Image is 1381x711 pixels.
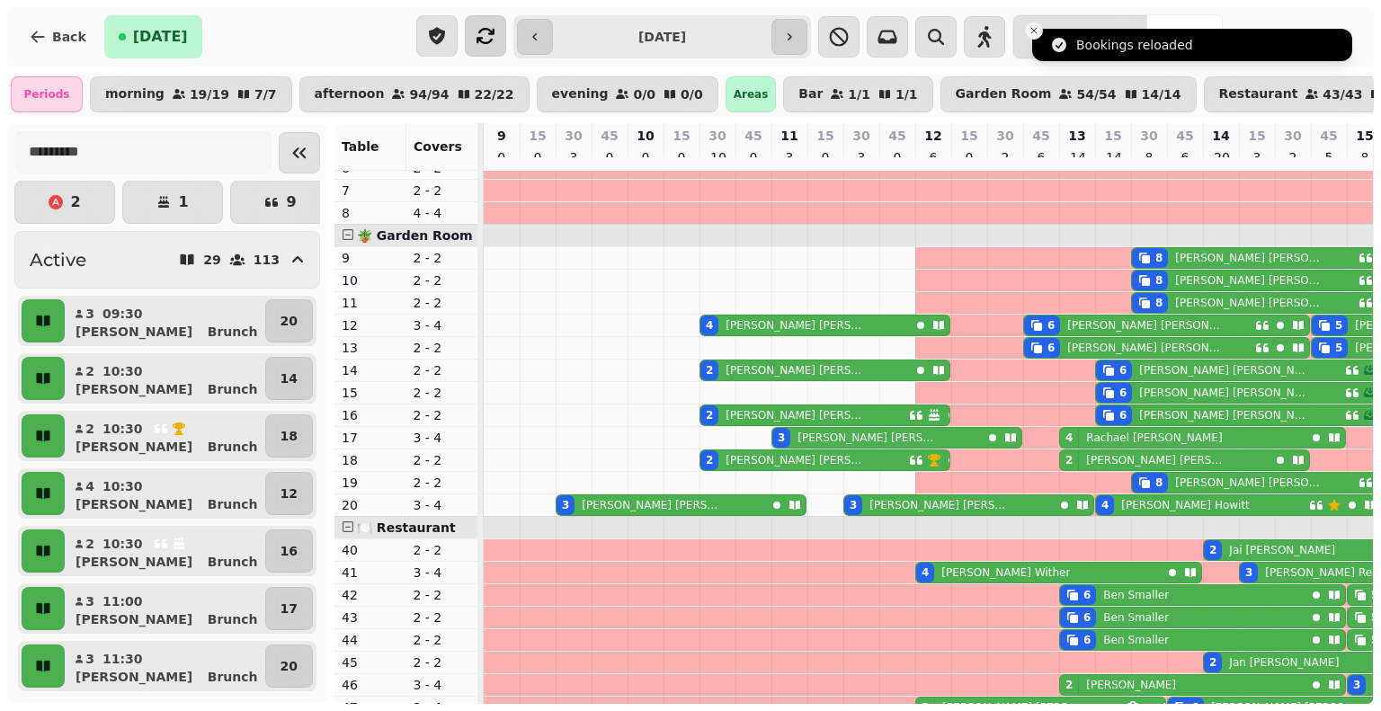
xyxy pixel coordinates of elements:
p: [PERSON_NAME] [PERSON_NAME] [582,498,721,512]
div: 4 [1101,498,1109,512]
p: 0 / 0 [681,88,703,101]
p: 11 [780,127,797,145]
p: 2 - 2 [414,182,471,200]
p: 11:00 [102,592,143,610]
p: 10:30 [102,535,143,553]
p: 40 [342,541,399,559]
p: [PERSON_NAME] [76,668,192,686]
div: 3 [778,431,785,445]
p: 15 [1356,127,1373,145]
div: 3 [1353,678,1360,692]
p: [PERSON_NAME] [76,610,192,628]
button: 2 [14,181,115,224]
div: 4 [706,318,713,333]
button: Collapse sidebar [279,132,320,173]
div: 8 [1155,273,1163,288]
p: 3 [85,305,95,323]
p: 18 [342,451,399,469]
p: 46 [342,676,399,694]
p: 2 [85,535,95,553]
p: 15 [1248,127,1265,145]
p: 3 - 4 [414,564,471,582]
p: 6 [926,148,940,166]
p: 2 - 2 [414,384,471,402]
p: Garden Room [956,87,1052,102]
h2: Active [30,247,86,272]
button: 210:30[PERSON_NAME]Brunch [68,414,262,458]
p: morning [105,87,165,102]
p: 30 [852,127,869,145]
p: 9 [286,195,296,209]
p: 30 [1284,127,1301,145]
p: 3 - 4 [414,496,471,514]
p: 16 [342,406,399,424]
p: [PERSON_NAME] [PERSON_NAME] [1175,251,1326,265]
p: 15 [1104,127,1121,145]
div: 2 [1209,655,1216,670]
button: Garden Room54/5414/14 [940,76,1197,112]
p: 9 [342,249,399,267]
p: [PERSON_NAME] [76,553,192,571]
p: 2 - 2 [414,586,471,604]
p: 14 [1070,148,1084,166]
p: 10:30 [102,477,143,495]
p: 30 [708,127,726,145]
p: [PERSON_NAME] [76,495,192,513]
p: 45 [1320,127,1337,145]
div: 4 [1065,431,1073,445]
p: 14 [1106,148,1120,166]
p: [PERSON_NAME] [PERSON_NAME] [1067,341,1222,355]
p: afternoon [315,87,385,102]
p: 12 [342,316,399,334]
p: 0 [818,148,833,166]
p: [PERSON_NAME] [1086,678,1176,692]
button: 12 [265,472,313,515]
span: Back [52,31,86,43]
p: 2 - 2 [414,609,471,627]
p: 3 [85,650,95,668]
p: [PERSON_NAME] [PERSON_NAME] [726,408,864,422]
div: Periods [11,76,83,112]
p: 0 [530,148,545,166]
button: evening0/00/0 [537,76,718,112]
p: 3 [854,148,869,166]
button: 1 [122,181,223,224]
button: 20 [265,299,313,342]
p: 8 [342,204,399,222]
button: afternoon94/9422/22 [299,76,530,112]
div: 2 [706,363,713,378]
div: 2 [1065,678,1073,692]
p: 2 - 2 [414,249,471,267]
button: Back [14,15,101,58]
p: Rachael [PERSON_NAME] [1086,431,1222,445]
p: [PERSON_NAME] [76,380,192,398]
div: 5 [1335,318,1342,333]
button: 18 [265,414,313,458]
div: 5 [1371,588,1378,602]
div: 6 [1119,386,1127,400]
p: 45 [744,127,762,145]
p: 2 - 2 [414,474,471,492]
div: 6 [1083,610,1091,625]
p: 41 [342,564,399,582]
p: 13 [1068,127,1085,145]
p: 2 [85,362,95,380]
button: 210:30[PERSON_NAME]Brunch [68,529,262,573]
button: morning19/197/7 [90,76,292,112]
div: 5 [1371,610,1378,625]
p: 2 - 2 [414,451,471,469]
p: 43 [342,609,399,627]
p: 14 / 14 [1142,88,1181,101]
p: 0 [638,148,653,166]
div: 6 [1083,633,1091,647]
p: 30 [1140,127,1157,145]
button: 311:30[PERSON_NAME]Brunch [68,644,262,688]
button: Close toast [1025,22,1043,40]
p: 3 [1250,148,1264,166]
p: 2 - 2 [414,361,471,379]
p: [PERSON_NAME] [PERSON_NAME] [1086,453,1225,467]
span: 🍽️ Restaurant [357,520,456,535]
p: 10:30 [102,420,143,438]
p: [PERSON_NAME] Wither [941,565,1070,580]
p: 54 / 54 [1076,88,1116,101]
